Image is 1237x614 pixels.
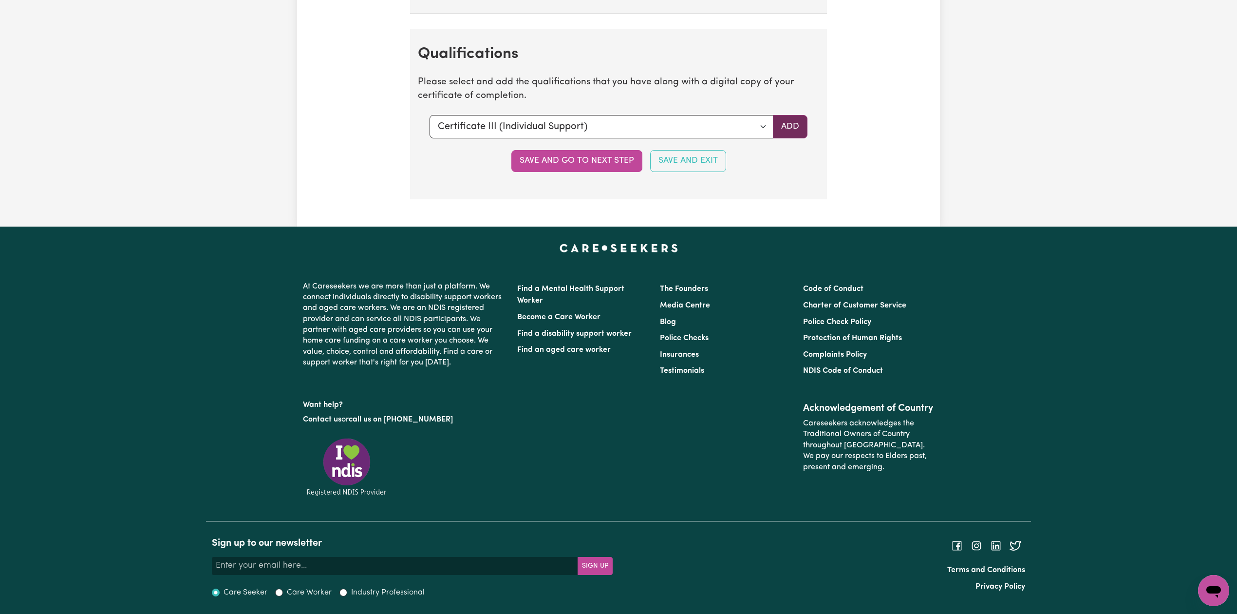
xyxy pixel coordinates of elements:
[975,583,1025,591] a: Privacy Policy
[517,285,624,305] a: Find a Mental Health Support Worker
[303,416,341,423] a: Contact us
[517,313,600,321] a: Become a Care Worker
[803,285,863,293] a: Code of Conduct
[351,587,425,598] label: Industry Professional
[418,45,819,63] h2: Qualifications
[224,587,267,598] label: Care Seeker
[303,437,391,498] img: Registered NDIS provider
[517,346,611,354] a: Find an aged care worker
[1010,542,1021,550] a: Follow Careseekers on Twitter
[947,566,1025,574] a: Terms and Conditions
[660,351,699,359] a: Insurances
[511,150,642,172] button: Save and go to next step
[1198,575,1229,606] iframe: Button to launch messaging window
[303,277,506,372] p: At Careseekers we are more than just a platform. We connect individuals directly to disability su...
[803,403,934,414] h2: Acknowledgement of Country
[560,244,678,252] a: Careseekers home page
[212,557,578,575] input: Enter your email here...
[303,396,506,410] p: Want help?
[951,542,963,550] a: Follow Careseekers on Facebook
[578,557,613,575] button: Subscribe
[803,318,871,326] a: Police Check Policy
[803,351,867,359] a: Complaints Policy
[287,587,332,598] label: Care Worker
[212,537,613,549] h2: Sign up to our newsletter
[660,318,676,326] a: Blog
[349,416,453,423] a: call us on [PHONE_NUMBER]
[660,367,704,375] a: Testimonials
[660,334,709,342] a: Police Checks
[803,414,934,477] p: Careseekers acknowledges the Traditional Owners of Country throughout [GEOGRAPHIC_DATA]. We pay o...
[971,542,982,550] a: Follow Careseekers on Instagram
[803,367,883,375] a: NDIS Code of Conduct
[650,150,726,172] button: Save and Exit
[418,76,819,104] p: Please select and add the qualifications that you have along with a digital copy of your certific...
[303,410,506,429] p: or
[517,330,632,338] a: Find a disability support worker
[803,302,906,309] a: Charter of Customer Service
[773,115,807,138] button: Add selected qualification
[660,285,708,293] a: The Founders
[660,302,710,309] a: Media Centre
[803,334,902,342] a: Protection of Human Rights
[990,542,1002,550] a: Follow Careseekers on LinkedIn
